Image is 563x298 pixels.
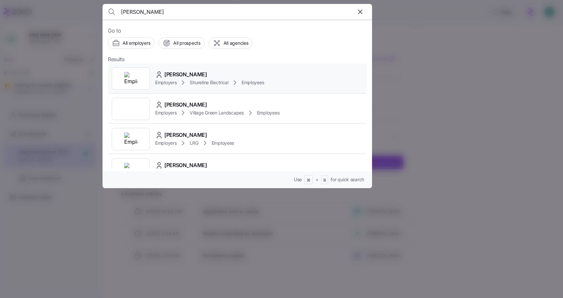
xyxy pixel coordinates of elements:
span: Employees [242,79,264,86]
span: Go to [108,27,367,35]
span: Employees [212,140,234,146]
span: Use [294,176,302,183]
span: LRG [190,140,198,146]
span: B [323,178,326,183]
span: Employers [155,140,176,146]
span: ⌘ [307,178,311,183]
span: [PERSON_NAME] [164,70,207,79]
span: All agencies [223,40,248,46]
span: for quick search [331,176,364,183]
span: Village Green Landscapes [190,110,244,116]
button: All prospects [158,37,204,49]
button: All employers [108,37,154,49]
span: Employers [155,79,176,86]
span: All employers [123,40,150,46]
span: [PERSON_NAME] [164,101,207,109]
span: Employers [155,110,176,116]
span: Employees [257,110,279,116]
span: [PERSON_NAME] [164,131,207,139]
span: Results [108,55,125,63]
img: Employer logo [124,133,137,146]
button: All agencies [209,37,253,49]
span: + [316,176,318,183]
span: All prospects [173,40,200,46]
span: [PERSON_NAME] [164,161,207,169]
img: Employer logo [124,72,137,85]
span: Shureline Electrical [190,79,228,86]
img: Employer logo [124,163,137,176]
